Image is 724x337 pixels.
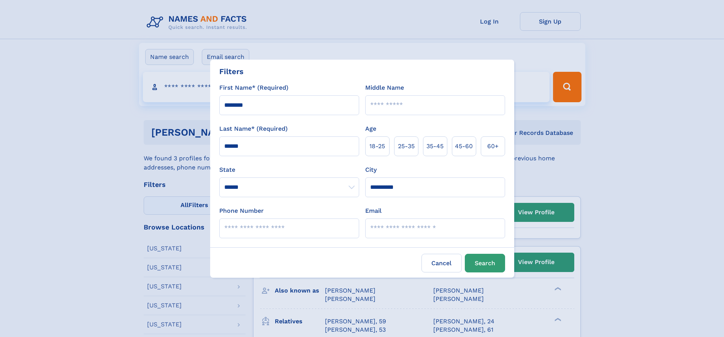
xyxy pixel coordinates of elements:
[219,66,244,77] div: Filters
[426,142,444,151] span: 35‑45
[219,124,288,133] label: Last Name* (Required)
[219,165,359,174] label: State
[219,83,288,92] label: First Name* (Required)
[365,83,404,92] label: Middle Name
[465,254,505,272] button: Search
[398,142,415,151] span: 25‑35
[421,254,462,272] label: Cancel
[365,124,376,133] label: Age
[455,142,473,151] span: 45‑60
[369,142,385,151] span: 18‑25
[219,206,264,215] label: Phone Number
[365,206,382,215] label: Email
[365,165,377,174] label: City
[487,142,499,151] span: 60+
